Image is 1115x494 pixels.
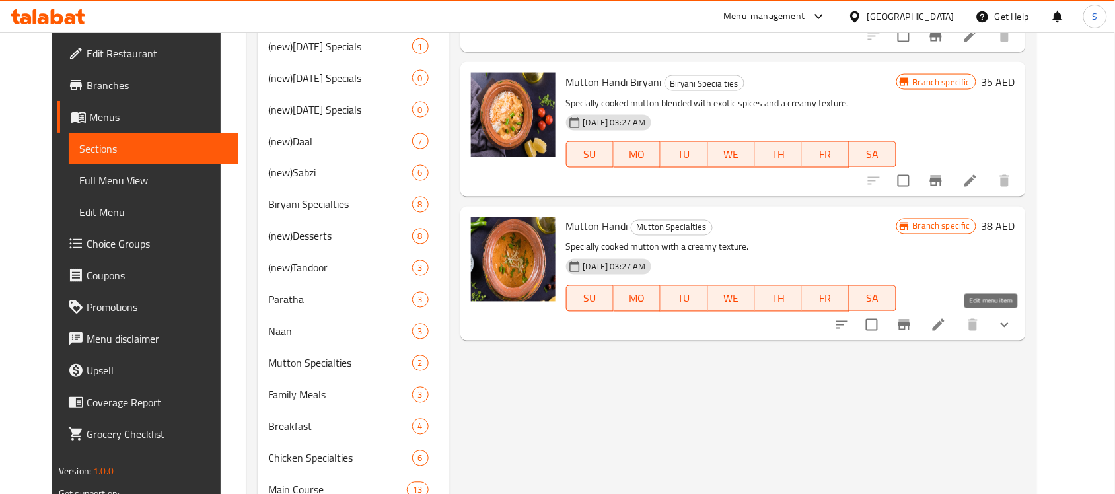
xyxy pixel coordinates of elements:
div: items [412,387,429,403]
button: Branch-specific-item [920,165,952,197]
a: Full Menu View [69,164,238,196]
button: TU [661,285,707,312]
div: items [412,102,429,118]
span: Biryani Specialties [268,197,412,213]
div: items [412,133,429,149]
span: 0 [413,104,428,116]
span: SA [855,145,891,164]
a: Menus [57,101,238,133]
img: Mutton Handi Biryani [471,73,556,157]
div: items [412,419,429,435]
div: (new)[DATE] Specials1 [258,30,450,62]
div: Chicken Specialties6 [258,442,450,474]
button: show more [989,309,1021,341]
span: 3 [413,262,428,275]
span: FR [807,289,844,308]
a: Promotions [57,291,238,323]
span: Choice Groups [87,236,228,252]
button: WE [708,285,755,312]
button: TU [661,141,707,168]
span: Mutton Specialties [631,220,712,235]
span: 1.0.0 [93,462,114,479]
span: Full Menu View [79,172,228,188]
span: Select to update [890,167,917,195]
div: Mutton Specialties [631,220,713,236]
button: TH [755,285,802,312]
span: Coupons [87,267,228,283]
span: Paratha [268,292,412,308]
span: Promotions [87,299,228,315]
div: Menu-management [724,9,805,24]
span: Family Meals [268,387,412,403]
span: Sections [79,141,228,157]
div: items [412,324,429,339]
span: 0 [413,72,428,85]
div: (new)Tuesday Specials [268,38,412,54]
span: [DATE] 03:27 AM [578,261,651,273]
div: Naan3 [258,316,450,347]
button: SU [566,141,614,168]
span: MO [619,145,655,164]
span: Select to update [858,311,886,339]
div: items [412,355,429,371]
span: Menu disclaimer [87,331,228,347]
div: (new)Saturday Specials [268,102,412,118]
span: (new)[DATE] Specials [268,102,412,118]
span: SA [855,289,891,308]
span: Version: [59,462,91,479]
span: 4 [413,421,428,433]
button: delete [989,20,1021,52]
button: SU [566,285,614,312]
div: items [412,229,429,244]
h6: 38 AED [982,217,1015,236]
span: Branches [87,77,228,93]
span: Breakfast [268,419,412,435]
span: 8 [413,230,428,243]
button: SA [849,141,896,168]
div: items [412,450,429,466]
span: S [1093,9,1098,24]
span: (new)Tandoor [268,260,412,276]
button: MO [614,285,661,312]
span: WE [713,289,750,308]
span: (new)[DATE] Specials [268,38,412,54]
div: (new)[DATE] Specials0 [258,94,450,125]
div: Biryani Specialties8 [258,189,450,221]
a: Sections [69,133,238,164]
span: Grocery Checklist [87,426,228,442]
span: Edit Restaurant [87,46,228,61]
a: Coverage Report [57,386,238,418]
span: MO [619,289,655,308]
a: Edit Menu [69,196,238,228]
a: Coupons [57,260,238,291]
div: items [412,292,429,308]
div: [GEOGRAPHIC_DATA] [867,9,954,24]
span: 3 [413,389,428,402]
span: FR [807,145,844,164]
button: SA [849,285,896,312]
button: sort-choices [826,309,858,341]
div: items [412,70,429,86]
span: Chicken Specialties [268,450,412,466]
div: Breakfast4 [258,411,450,442]
button: MO [614,141,661,168]
span: Mutton Handi [566,217,628,236]
span: (new)Sabzi [268,165,412,181]
p: Specially cooked mutton with a creamy texture. [566,239,896,256]
span: TH [760,289,797,308]
a: Choice Groups [57,228,238,260]
button: Branch-specific-item [888,309,920,341]
div: Mutton Specialties2 [258,347,450,379]
span: TU [666,145,702,164]
div: items [412,38,429,54]
div: (new)Daal7 [258,125,450,157]
span: 6 [413,452,428,465]
span: Mutton Handi Biryani [566,72,662,92]
button: delete [989,165,1021,197]
span: TH [760,145,797,164]
div: (new)Daal [268,133,412,149]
